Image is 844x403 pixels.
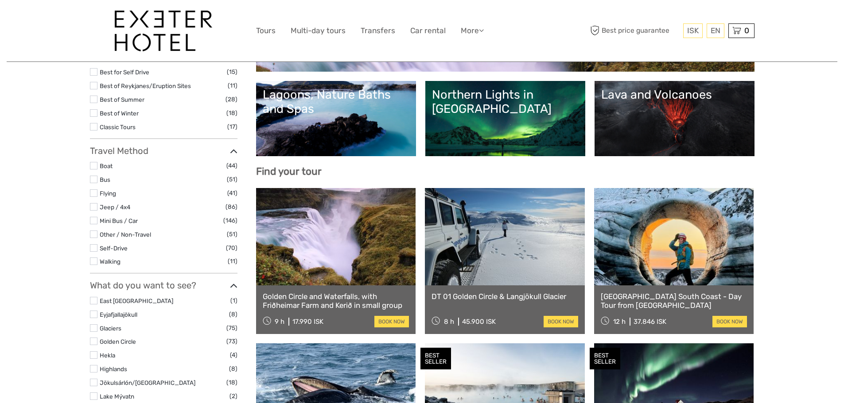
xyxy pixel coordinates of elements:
[444,318,454,326] span: 8 h
[226,243,237,253] span: (70)
[230,350,237,360] span: (4)
[100,258,121,265] a: Walking
[263,292,409,310] a: Golden Circle and Waterfalls, with Friðheimar Farm and Kerið in small group
[229,309,237,319] span: (8)
[601,88,748,102] div: Lava and Volcanoes
[100,217,138,224] a: Mini Bus / Car
[410,24,446,37] a: Car rental
[100,203,130,211] a: Jeep / 4x4
[588,23,681,38] span: Best price guarantee
[90,146,237,156] h3: Travel Method
[432,88,579,116] div: Northern Lights in [GEOGRAPHIC_DATA]
[601,292,747,310] a: [GEOGRAPHIC_DATA] South Coast - Day Tour from [GEOGRAPHIC_DATA]
[227,188,237,198] span: (41)
[263,88,409,150] a: Lagoons, Nature Baths and Spas
[228,81,237,91] span: (11)
[227,67,237,77] span: (15)
[100,393,134,400] a: Lake Mývatn
[275,318,284,326] span: 9 h
[229,391,237,401] span: (2)
[292,318,323,326] div: 17.990 ISK
[226,377,237,388] span: (18)
[100,297,173,304] a: East [GEOGRAPHIC_DATA]
[462,318,496,326] div: 45.900 ISK
[256,24,276,37] a: Tours
[226,336,237,346] span: (73)
[743,26,751,35] span: 0
[100,365,127,372] a: Highlands
[432,88,579,150] a: Northern Lights in [GEOGRAPHIC_DATA]
[707,23,724,38] div: EN
[100,379,195,386] a: Jökulsárlón/[GEOGRAPHIC_DATA]
[100,338,136,345] a: Golden Circle
[256,165,322,177] b: Find your tour
[227,122,237,132] span: (17)
[115,11,212,51] img: 1336-96d47ae6-54fc-4907-bf00-0fbf285a6419_logo_big.jpg
[100,123,136,130] a: Classic Tours
[226,161,237,171] span: (44)
[263,88,409,116] div: Lagoons, Nature Baths and Spas
[100,96,144,103] a: Best of Summer
[226,202,237,212] span: (86)
[590,348,620,370] div: BEST SELLER
[223,215,237,226] span: (146)
[420,348,451,370] div: BEST SELLER
[226,108,237,118] span: (18)
[100,325,121,332] a: Glaciers
[291,24,346,37] a: Multi-day tours
[229,364,237,374] span: (8)
[226,323,237,333] span: (75)
[461,24,484,37] a: More
[601,88,748,150] a: Lava and Volcanoes
[100,245,128,252] a: Self-Drive
[100,110,139,117] a: Best of Winter
[100,190,116,197] a: Flying
[374,316,409,327] a: book now
[634,318,666,326] div: 37.846 ISK
[100,69,149,76] a: Best for Self Drive
[544,316,578,327] a: book now
[100,311,137,318] a: Eyjafjallajökull
[432,292,578,301] a: DT 01 Golden Circle & Langjökull Glacier
[227,229,237,239] span: (51)
[100,231,151,238] a: Other / Non-Travel
[100,162,113,169] a: Boat
[687,26,699,35] span: ISK
[712,316,747,327] a: book now
[90,280,237,291] h3: What do you want to see?
[100,352,115,359] a: Hekla
[361,24,395,37] a: Transfers
[613,318,626,326] span: 12 h
[230,296,237,306] span: (1)
[100,82,191,89] a: Best of Reykjanes/Eruption Sites
[226,94,237,104] span: (28)
[228,256,237,266] span: (11)
[100,176,110,183] a: Bus
[227,174,237,184] span: (51)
